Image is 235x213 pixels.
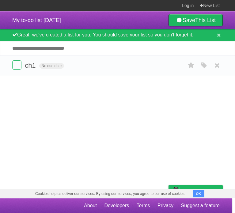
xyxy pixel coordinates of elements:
[12,17,61,23] span: My to-do list [DATE]
[185,60,197,70] label: Star task
[193,190,205,197] button: OK
[169,185,223,196] a: Buy me a coffee
[172,185,180,196] img: Buy me a coffee
[181,200,220,211] a: Suggest a feature
[25,62,37,69] span: ch1
[12,60,21,70] label: Done
[39,63,64,69] span: No due date
[84,200,97,211] a: About
[157,200,173,211] a: Privacy
[181,185,220,196] span: Buy me a coffee
[104,200,129,211] a: Developers
[195,17,216,23] b: This List
[137,200,150,211] a: Terms
[169,14,223,26] a: SaveThis List
[29,189,191,198] span: Cookies help us deliver our services. By using our services, you agree to our use of cookies.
